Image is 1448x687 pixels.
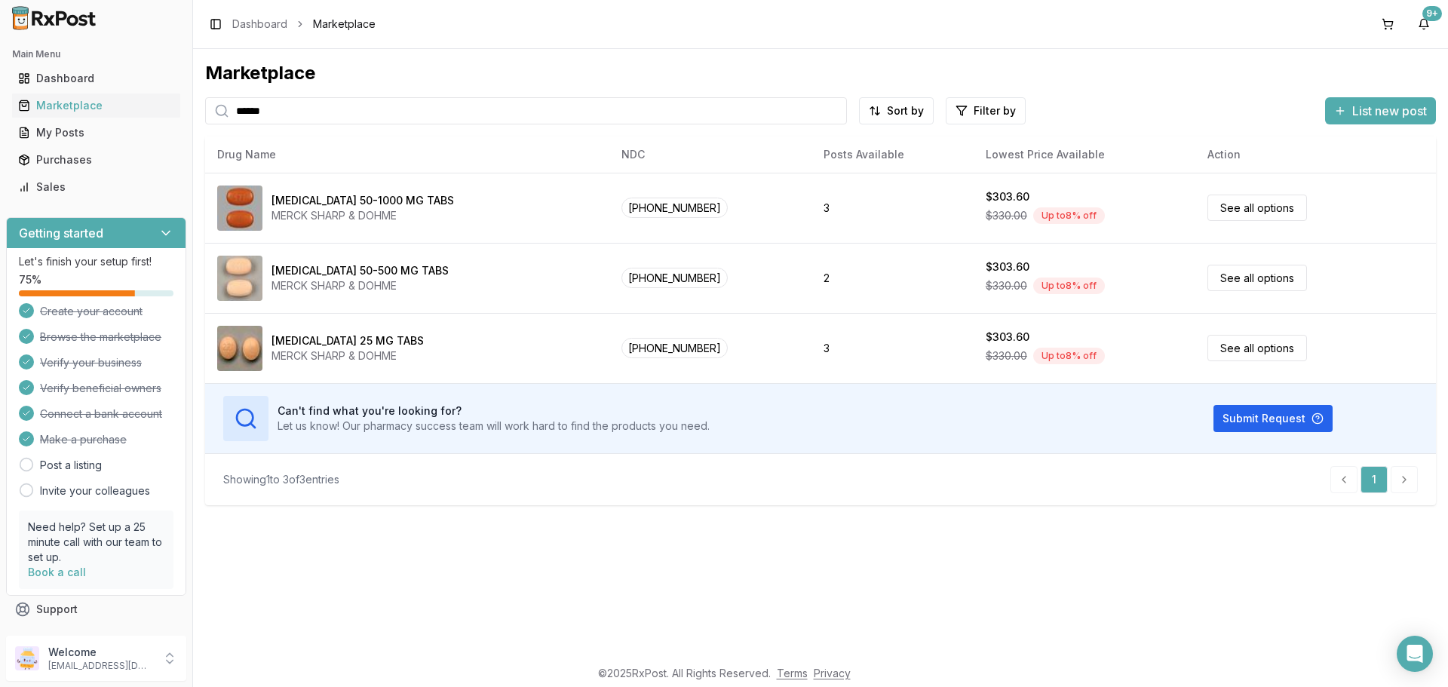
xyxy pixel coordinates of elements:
span: Feedback [36,629,87,644]
span: 75 % [19,272,41,287]
a: List new post [1325,105,1436,120]
span: Marketplace [313,17,376,32]
h2: Main Menu [12,48,180,60]
button: Sales [6,175,186,199]
div: [MEDICAL_DATA] 50-1000 MG TABS [271,193,454,208]
div: Up to 8 % off [1033,207,1105,224]
span: Verify beneficial owners [40,381,161,396]
p: Need help? Set up a 25 minute call with our team to set up. [28,520,164,565]
a: Sales [12,173,180,201]
span: [PHONE_NUMBER] [621,198,728,218]
span: $330.00 [986,278,1027,293]
button: My Posts [6,121,186,145]
th: Posts Available [811,136,974,173]
p: Let's finish your setup first! [19,254,173,269]
a: Book a call [28,566,86,578]
a: Post a listing [40,458,102,473]
td: 3 [811,173,974,243]
div: Open Intercom Messenger [1397,636,1433,672]
div: $303.60 [986,189,1029,204]
a: Terms [777,667,808,679]
nav: pagination [1330,466,1418,493]
div: MERCK SHARP & DOHME [271,348,424,363]
img: RxPost Logo [6,6,103,30]
span: Verify your business [40,355,142,370]
div: $303.60 [986,259,1029,274]
button: Sort by [859,97,934,124]
button: List new post [1325,97,1436,124]
div: Up to 8 % off [1033,348,1105,364]
th: Lowest Price Available [974,136,1195,173]
nav: breadcrumb [232,17,376,32]
a: 1 [1361,466,1388,493]
td: 2 [811,243,974,313]
button: Support [6,596,186,623]
div: Marketplace [18,98,174,113]
a: Dashboard [12,65,180,92]
img: Janumet 50-1000 MG TABS [217,186,262,231]
th: NDC [609,136,811,173]
span: Sort by [887,103,924,118]
a: See all options [1207,335,1307,361]
img: Januvia 25 MG TABS [217,326,262,371]
div: Purchases [18,152,174,167]
button: Filter by [946,97,1026,124]
th: Action [1195,136,1436,173]
div: 9+ [1422,6,1442,21]
button: Dashboard [6,66,186,90]
button: Purchases [6,148,186,172]
span: Create your account [40,304,143,319]
span: Connect a bank account [40,406,162,422]
div: $303.60 [986,330,1029,345]
button: Submit Request [1213,405,1333,432]
button: Feedback [6,623,186,650]
div: Showing 1 to 3 of 3 entries [223,472,339,487]
button: Marketplace [6,94,186,118]
div: Dashboard [18,71,174,86]
span: Browse the marketplace [40,330,161,345]
div: Sales [18,179,174,195]
span: $330.00 [986,348,1027,363]
a: Marketplace [12,92,180,119]
a: Invite your colleagues [40,483,150,498]
span: [PHONE_NUMBER] [621,268,728,288]
p: [EMAIL_ADDRESS][DOMAIN_NAME] [48,660,153,672]
span: Make a purchase [40,432,127,447]
span: Filter by [974,103,1016,118]
a: See all options [1207,265,1307,291]
img: User avatar [15,646,39,670]
button: 9+ [1412,12,1436,36]
a: Dashboard [232,17,287,32]
p: Let us know! Our pharmacy success team will work hard to find the products you need. [278,419,710,434]
span: $330.00 [986,208,1027,223]
a: Privacy [814,667,851,679]
th: Drug Name [205,136,609,173]
span: [PHONE_NUMBER] [621,338,728,358]
div: MERCK SHARP & DOHME [271,208,454,223]
td: 3 [811,313,974,383]
div: [MEDICAL_DATA] 50-500 MG TABS [271,263,449,278]
div: Marketplace [205,61,1436,85]
div: Up to 8 % off [1033,278,1105,294]
div: My Posts [18,125,174,140]
span: List new post [1352,102,1427,120]
a: My Posts [12,119,180,146]
a: Purchases [12,146,180,173]
div: [MEDICAL_DATA] 25 MG TABS [271,333,424,348]
div: MERCK SHARP & DOHME [271,278,449,293]
a: See all options [1207,195,1307,221]
p: Welcome [48,645,153,660]
img: Janumet 50-500 MG TABS [217,256,262,301]
h3: Getting started [19,224,103,242]
h3: Can't find what you're looking for? [278,403,710,419]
